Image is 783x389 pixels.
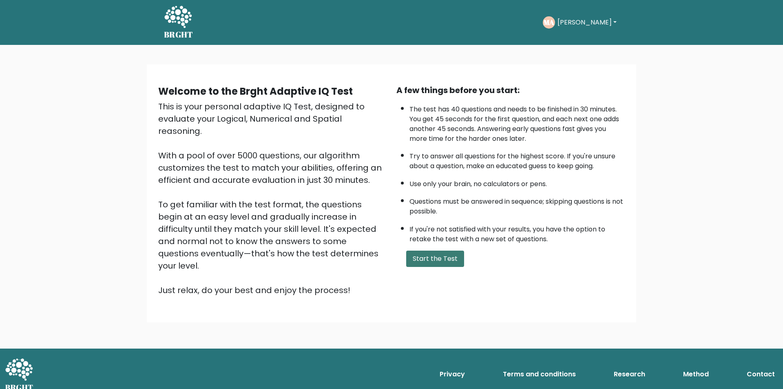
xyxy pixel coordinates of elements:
[544,18,554,27] text: MA
[158,100,387,296] div: This is your personal adaptive IQ Test, designed to evaluate your Logical, Numerical and Spatial ...
[610,366,648,382] a: Research
[396,84,625,96] div: A few things before you start:
[743,366,778,382] a: Contact
[164,3,193,42] a: BRGHT
[500,366,579,382] a: Terms and conditions
[164,30,193,40] h5: BRGHT
[409,220,625,244] li: If you're not satisfied with your results, you have the option to retake the test with a new set ...
[409,175,625,189] li: Use only your brain, no calculators or pens.
[409,193,625,216] li: Questions must be answered in sequence; skipping questions is not possible.
[680,366,712,382] a: Method
[409,100,625,144] li: The test has 40 questions and needs to be finished in 30 minutes. You get 45 seconds for the firs...
[406,251,464,267] button: Start the Test
[409,147,625,171] li: Try to answer all questions for the highest score. If you're unsure about a question, make an edu...
[158,84,353,98] b: Welcome to the Brght Adaptive IQ Test
[555,17,619,28] button: [PERSON_NAME]
[436,366,468,382] a: Privacy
